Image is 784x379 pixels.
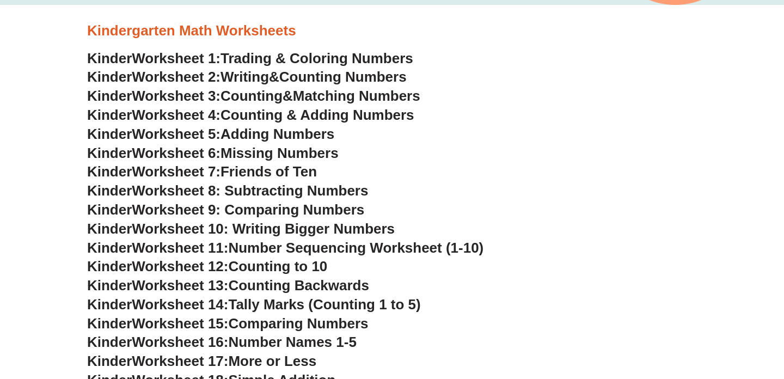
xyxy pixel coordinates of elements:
span: Worksheet 11: [132,240,228,256]
span: Kinder [87,145,132,161]
span: Number Names 1-5 [228,334,356,350]
span: Worksheet 2: [132,69,220,85]
a: KinderWorksheet 5:Adding Numbers [87,126,334,142]
span: Kinder [87,163,132,180]
span: Kinder [87,182,132,199]
a: KinderWorksheet 2:Writing&Counting Numbers [87,69,407,85]
span: Counting Backwards [228,277,369,294]
span: Kinder [87,240,132,256]
span: Counting Numbers [279,69,407,85]
span: Worksheet 6: [132,145,220,161]
span: Tally Marks (Counting 1 to 5) [228,296,420,313]
span: Matching Numbers [293,88,420,104]
a: KinderWorksheet 8: Subtracting Numbers [87,182,368,199]
span: Worksheet 4: [132,107,220,123]
span: Friends of Ten [220,163,317,180]
iframe: Chat Widget [597,256,784,379]
span: Worksheet 16: [132,334,228,350]
span: Worksheet 10: Writing Bigger Numbers [132,221,395,237]
span: Number Sequencing Worksheet (1-10) [228,240,483,256]
span: Kinder [87,126,132,142]
span: Worksheet 1: [132,50,220,66]
h3: Kindergarten Math Worksheets [87,22,697,40]
span: Kinder [87,334,132,350]
span: Writing [220,69,269,85]
span: Kinder [87,296,132,313]
span: Kinder [87,315,132,332]
span: Adding Numbers [220,126,334,142]
span: Kinder [87,277,132,294]
span: Worksheet 9: Comparing Numbers [132,201,364,218]
span: More or Less [228,353,316,369]
span: Worksheet 17: [132,353,228,369]
span: Worksheet 12: [132,258,228,274]
span: Trading & Coloring Numbers [220,50,413,66]
span: Kinder [87,69,132,85]
a: KinderWorksheet 1:Trading & Coloring Numbers [87,50,413,66]
a: KinderWorksheet 7:Friends of Ten [87,163,317,180]
span: Kinder [87,201,132,218]
span: Kinder [87,258,132,274]
span: Counting to 10 [228,258,327,274]
span: Worksheet 13: [132,277,228,294]
span: Comparing Numbers [228,315,368,332]
span: Kinder [87,107,132,123]
span: Worksheet 3: [132,88,220,104]
a: KinderWorksheet 10: Writing Bigger Numbers [87,221,395,237]
span: Kinder [87,50,132,66]
span: Kinder [87,88,132,104]
span: Worksheet 8: Subtracting Numbers [132,182,368,199]
a: KinderWorksheet 6:Missing Numbers [87,145,339,161]
a: KinderWorksheet 3:Counting&Matching Numbers [87,88,420,104]
span: Missing Numbers [220,145,339,161]
span: Kinder [87,221,132,237]
span: Worksheet 14: [132,296,228,313]
span: Kinder [87,353,132,369]
span: Counting & Adding Numbers [220,107,414,123]
span: Worksheet 5: [132,126,220,142]
span: Worksheet 7: [132,163,220,180]
span: Counting [220,88,283,104]
a: KinderWorksheet 9: Comparing Numbers [87,201,364,218]
a: KinderWorksheet 4:Counting & Adding Numbers [87,107,414,123]
span: Worksheet 15: [132,315,228,332]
